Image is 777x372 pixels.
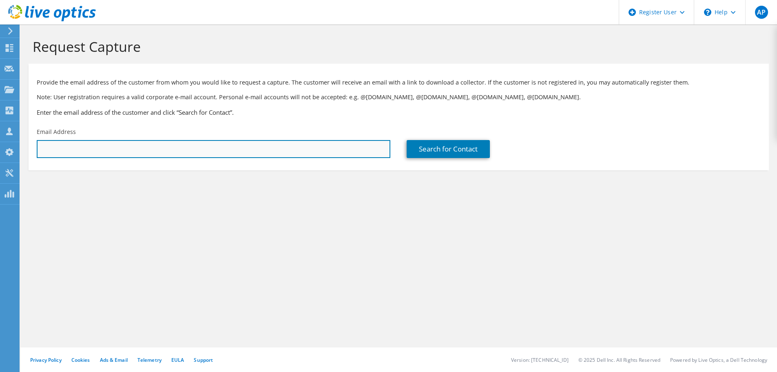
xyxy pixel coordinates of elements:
[670,356,767,363] li: Powered by Live Optics, a Dell Technology
[37,93,761,102] p: Note: User registration requires a valid corporate e-mail account. Personal e-mail accounts will ...
[71,356,90,363] a: Cookies
[194,356,213,363] a: Support
[704,9,711,16] svg: \n
[37,128,76,136] label: Email Address
[33,38,761,55] h1: Request Capture
[171,356,184,363] a: EULA
[37,78,761,87] p: Provide the email address of the customer from whom you would like to request a capture. The cust...
[755,6,768,19] span: AP
[511,356,569,363] li: Version: [TECHNICAL_ID]
[37,108,761,117] h3: Enter the email address of the customer and click “Search for Contact”.
[578,356,660,363] li: © 2025 Dell Inc. All Rights Reserved
[407,140,490,158] a: Search for Contact
[137,356,162,363] a: Telemetry
[100,356,128,363] a: Ads & Email
[30,356,62,363] a: Privacy Policy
